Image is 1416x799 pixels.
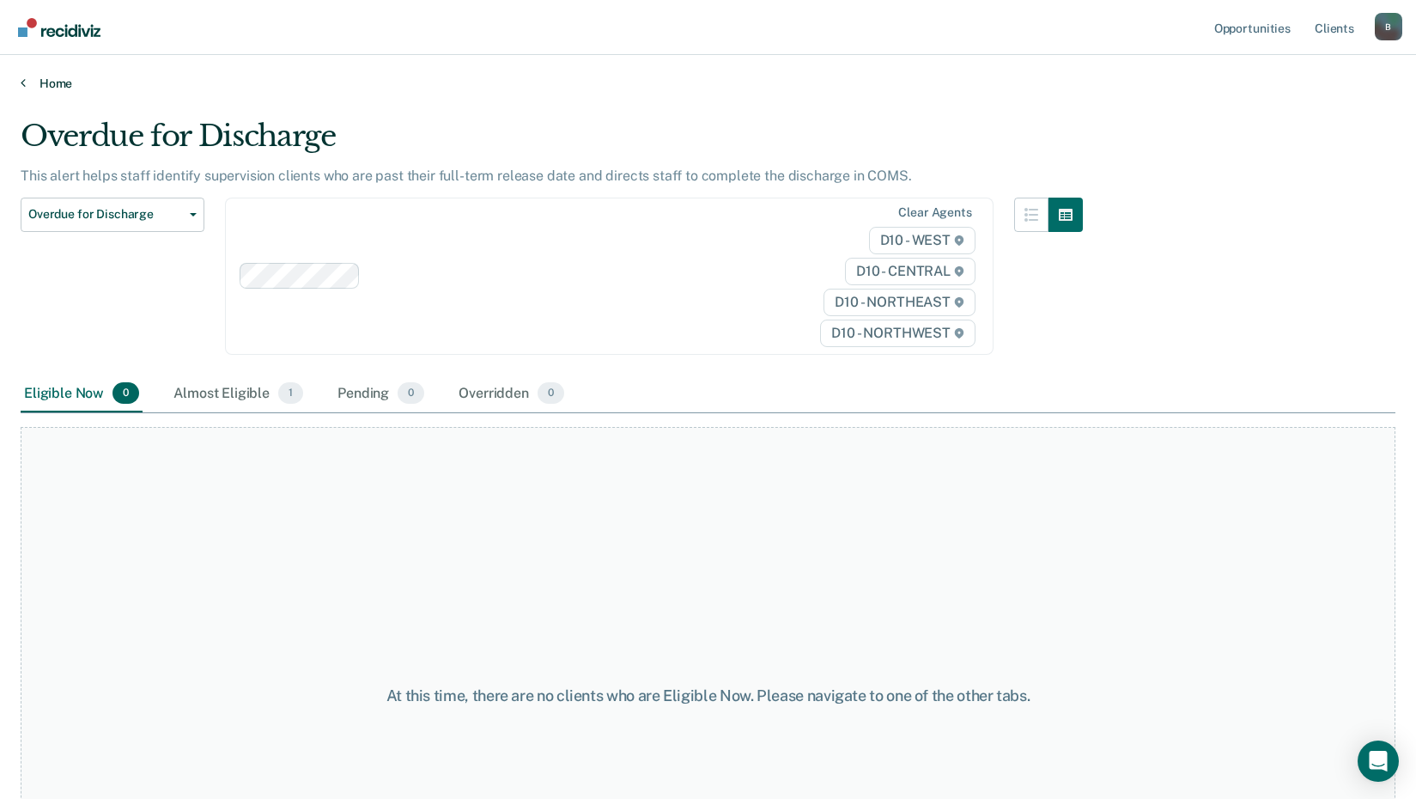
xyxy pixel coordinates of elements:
img: Recidiviz [18,18,100,37]
div: Eligible Now0 [21,375,143,413]
div: Overridden0 [455,375,568,413]
span: Overdue for Discharge [28,207,183,222]
button: Overdue for Discharge [21,198,204,232]
div: Open Intercom Messenger [1358,741,1399,782]
span: 0 [112,382,139,405]
span: D10 - NORTHEAST [823,289,975,316]
div: Clear agents [898,205,971,220]
span: D10 - NORTHWEST [820,320,975,347]
div: Overdue for Discharge [21,119,1083,168]
a: Home [21,76,1395,91]
span: D10 - CENTRAL [845,258,975,285]
div: At this time, there are no clients who are Eligible Now. Please navigate to one of the other tabs. [365,686,1052,705]
div: Pending0 [334,375,428,413]
button: Profile dropdown button [1375,13,1402,40]
span: 1 [278,382,303,405]
span: D10 - WEST [869,227,975,254]
div: Almost Eligible1 [170,375,307,413]
p: This alert helps staff identify supervision clients who are past their full-term release date and... [21,168,912,184]
span: 0 [538,382,564,405]
span: 0 [398,382,424,405]
div: B [1375,13,1402,40]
